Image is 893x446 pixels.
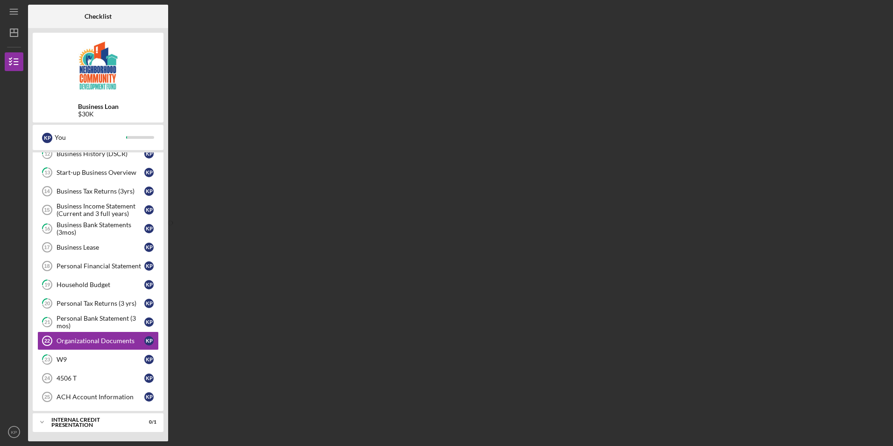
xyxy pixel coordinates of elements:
div: Household Budget [57,281,144,288]
div: 0 / 1 [140,419,156,425]
b: Business Loan [78,103,119,110]
div: K P [144,205,154,215]
div: K P [144,336,154,345]
a: 21Personal Bank Statement (3 mos)KP [37,313,159,331]
div: Business Lease [57,244,144,251]
div: K P [144,299,154,308]
div: Business Bank Statements (3mos) [57,221,144,236]
div: K P [144,374,154,383]
tspan: 14 [44,188,50,194]
div: K P [144,224,154,233]
a: 22Organizational DocumentsKP [37,331,159,350]
img: Product logo [33,37,163,94]
div: W9 [57,356,144,363]
div: Start-up Business Overview [57,169,144,176]
tspan: 24 [44,375,50,381]
div: Business History (DSCR) [57,150,144,158]
a: 17Business LeaseKP [37,238,159,257]
div: K P [144,168,154,177]
a: 19Household BudgetKP [37,275,159,294]
a: 15Business Income Statement (Current and 3 full years)KP [37,201,159,219]
div: You [55,129,126,145]
tspan: 22 [44,338,50,344]
tspan: 17 [44,245,50,250]
div: $30K [78,110,119,118]
div: K P [144,280,154,289]
b: Checklist [85,13,112,20]
div: Personal Tax Returns (3 yrs) [57,300,144,307]
div: K P [144,243,154,252]
a: 18Personal Financial StatementKP [37,257,159,275]
text: KP [11,430,17,435]
a: 25ACH Account InformationKP [37,388,159,406]
div: 4506 T [57,374,144,382]
div: K P [144,149,154,158]
a: 16Business Bank Statements (3mos)KP [37,219,159,238]
div: ACH Account Information [57,393,144,401]
div: K P [42,133,52,143]
div: K P [144,355,154,364]
div: Personal Bank Statement (3 mos) [57,315,144,330]
tspan: 21 [44,319,50,325]
a: 14Business Tax Returns (3yrs)KP [37,182,159,201]
tspan: 18 [44,263,50,269]
a: 20Personal Tax Returns (3 yrs)KP [37,294,159,313]
div: Organizational Documents [57,337,144,345]
tspan: 12 [44,151,50,157]
tspan: 20 [44,301,50,307]
tspan: 13 [44,170,50,176]
div: K P [144,187,154,196]
a: 12Business History (DSCR)KP [37,144,159,163]
div: Business Income Statement (Current and 3 full years) [57,202,144,217]
div: K P [144,261,154,271]
a: 13Start-up Business OverviewKP [37,163,159,182]
button: KP [5,423,23,441]
tspan: 25 [44,394,50,400]
tspan: 16 [44,226,50,232]
div: K P [144,392,154,402]
tspan: 23 [44,357,50,363]
tspan: 15 [44,207,50,213]
tspan: 19 [44,282,50,288]
div: Business Tax Returns (3yrs) [57,187,144,195]
div: Personal Financial Statement [57,262,144,270]
div: Internal Credit Presentation [51,417,133,428]
a: 23W9KP [37,350,159,369]
a: 244506 TKP [37,369,159,388]
div: K P [144,317,154,327]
